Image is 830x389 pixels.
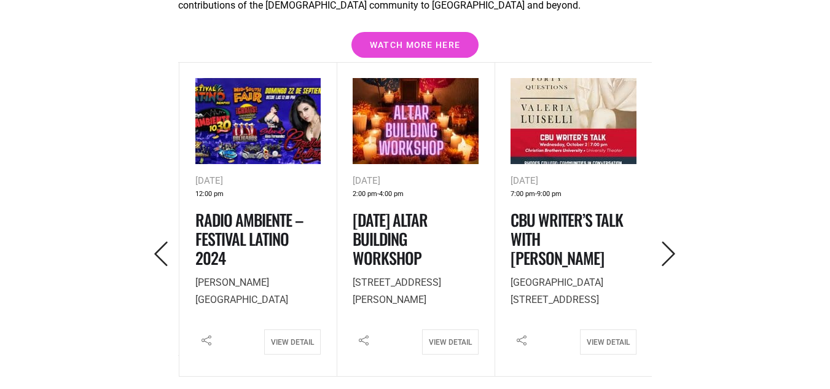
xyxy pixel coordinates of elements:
[511,277,603,288] span: [GEOGRAPHIC_DATA]
[353,208,428,270] a: [DATE] Altar Building Workshop
[511,274,636,310] p: [STREET_ADDRESS]
[353,175,380,186] span: [DATE]
[580,329,636,355] a: View Detail
[511,188,636,201] div: -
[652,240,686,269] button: Next
[537,188,562,201] span: 9:00 pm
[353,329,375,352] i: Share
[144,240,178,269] button: Previous
[422,329,479,355] a: View Detail
[195,175,223,186] span: [DATE]
[264,329,321,355] a: View Detail
[195,277,288,306] span: [PERSON_NAME][GEOGRAPHIC_DATA]
[379,188,404,201] span: 4:00 pm
[195,208,303,270] a: Radio Ambiente – Festival Latino 2024
[353,188,377,201] span: 2:00 pm
[353,78,479,164] img: A decorative altar adorned with lit candles and marigold flowers, featuring text in the center th...
[149,242,174,267] i: Previous
[353,188,479,201] div: -
[511,188,535,201] span: 7:00 pm
[195,188,224,201] span: 12:00 pm
[511,208,623,270] a: CBU Writer’s Talk with [PERSON_NAME]
[656,242,681,267] i: Next
[351,32,479,58] a: Watch more here
[511,175,538,186] span: [DATE]
[195,329,217,352] i: Share
[511,329,533,352] i: Share
[353,277,441,306] span: [STREET_ADDRESS][PERSON_NAME]
[370,41,461,49] span: Watch more here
